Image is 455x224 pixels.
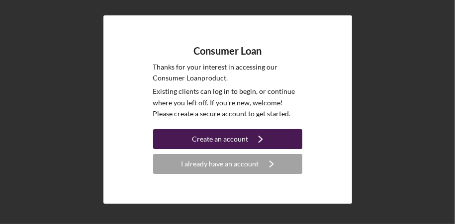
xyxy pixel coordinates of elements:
p: Existing clients can log in to begin, or continue where you left off. If you're new, welcome! Ple... [153,86,302,119]
p: Thanks for your interest in accessing our Consumer Loan product. [153,62,302,84]
button: I already have an account [153,154,302,174]
h4: Consumer Loan [193,45,262,57]
div: Create an account [192,129,248,149]
a: Create an account [153,129,302,151]
button: Create an account [153,129,302,149]
div: I already have an account [182,154,259,174]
